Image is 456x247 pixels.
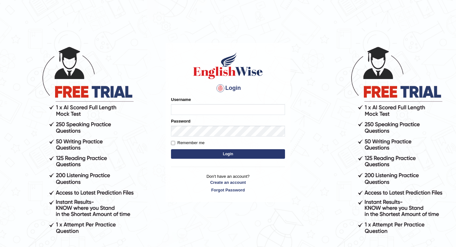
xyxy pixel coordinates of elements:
a: Forgot Password [171,187,285,193]
button: Login [171,149,285,159]
a: Create an account [171,179,285,185]
label: Username [171,97,191,103]
label: Password [171,118,190,124]
label: Remember me [171,140,205,146]
img: Logo of English Wise sign in for intelligent practice with AI [192,51,264,80]
input: Remember me [171,141,175,145]
h4: Login [171,83,285,93]
p: Don't have an account? [171,173,285,193]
